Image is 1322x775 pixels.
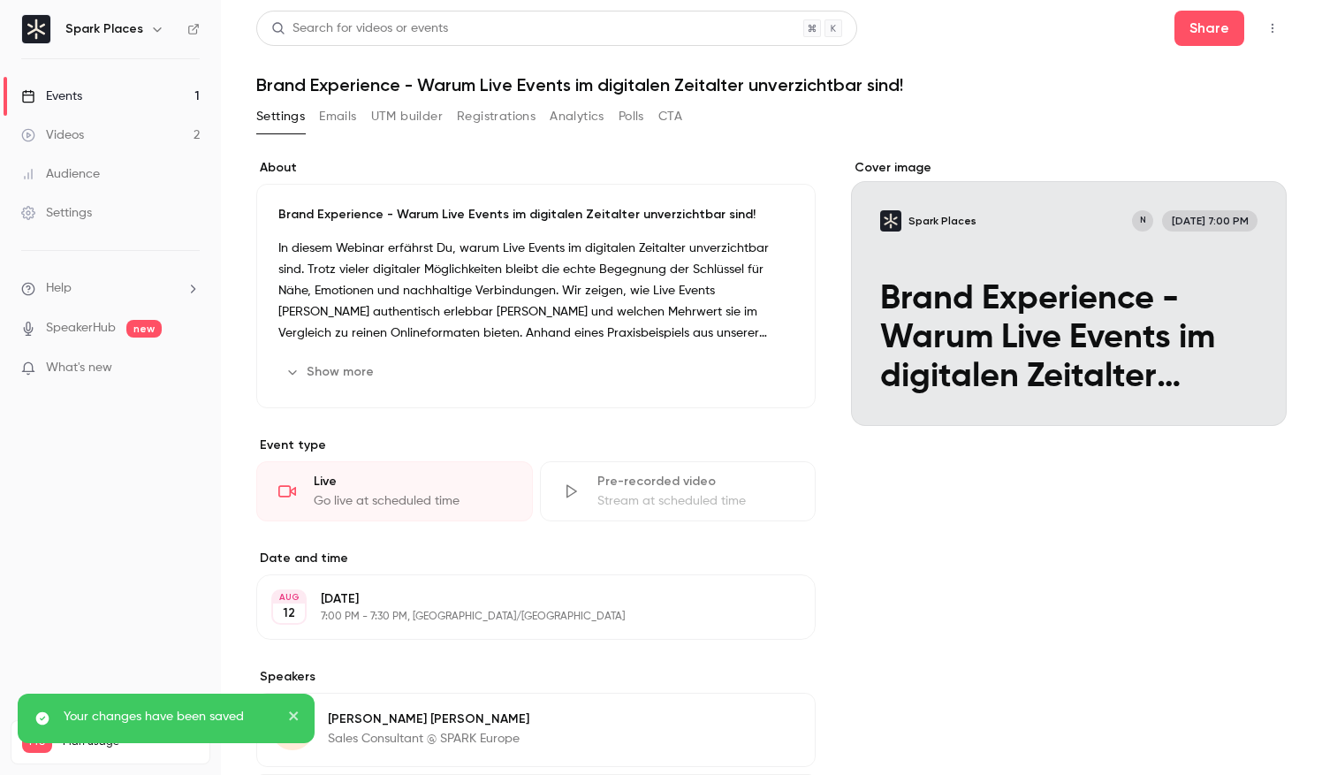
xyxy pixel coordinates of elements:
h1: Brand Experience - Warum Live Events im digitalen Zeitalter unverzichtbar sind! [256,74,1287,95]
p: Your changes have been saved [64,708,276,726]
div: LiveGo live at scheduled time [256,461,533,521]
button: Show more [278,358,384,386]
p: 7:00 PM - 7:30 PM, [GEOGRAPHIC_DATA]/[GEOGRAPHIC_DATA] [321,610,722,624]
span: What's new [46,359,112,377]
div: NM[PERSON_NAME] [PERSON_NAME]Sales Consultant @ SPARK Europe [256,693,816,767]
button: Settings [256,103,305,131]
h6: Spark Places [65,20,143,38]
label: About [256,159,816,177]
div: Live [314,473,511,490]
img: Spark Places [22,15,50,43]
button: Emails [319,103,356,131]
span: new [126,320,162,338]
button: UTM builder [371,103,443,131]
label: Speakers [256,668,816,686]
span: Help [46,279,72,298]
li: help-dropdown-opener [21,279,200,298]
button: close [288,708,300,729]
div: AUG [273,591,305,604]
button: Polls [619,103,644,131]
p: Sales Consultant @ SPARK Europe [328,730,529,748]
p: Brand Experience - Warum Live Events im digitalen Zeitalter unverzichtbar sind! [278,206,794,224]
p: In diesem Webinar erfährst Du, warum Live Events im digitalen Zeitalter unverzichtbar sind. Trotz... [278,238,794,344]
button: Share [1174,11,1244,46]
div: Stream at scheduled time [597,492,794,510]
section: Cover image [851,159,1287,426]
div: Search for videos or events [271,19,448,38]
label: Cover image [851,159,1287,177]
div: Pre-recorded videoStream at scheduled time [540,461,817,521]
div: Go live at scheduled time [314,492,511,510]
div: Settings [21,204,92,222]
div: Audience [21,165,100,183]
p: [PERSON_NAME] [PERSON_NAME] [328,710,529,728]
div: Pre-recorded video [597,473,794,490]
a: SpeakerHub [46,319,116,338]
button: CTA [658,103,682,131]
div: Events [21,87,82,105]
div: Videos [21,126,84,144]
p: Event type [256,437,816,454]
button: Registrations [457,103,536,131]
p: [DATE] [321,590,722,608]
p: 12 [283,604,295,622]
label: Date and time [256,550,816,567]
button: Analytics [550,103,604,131]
